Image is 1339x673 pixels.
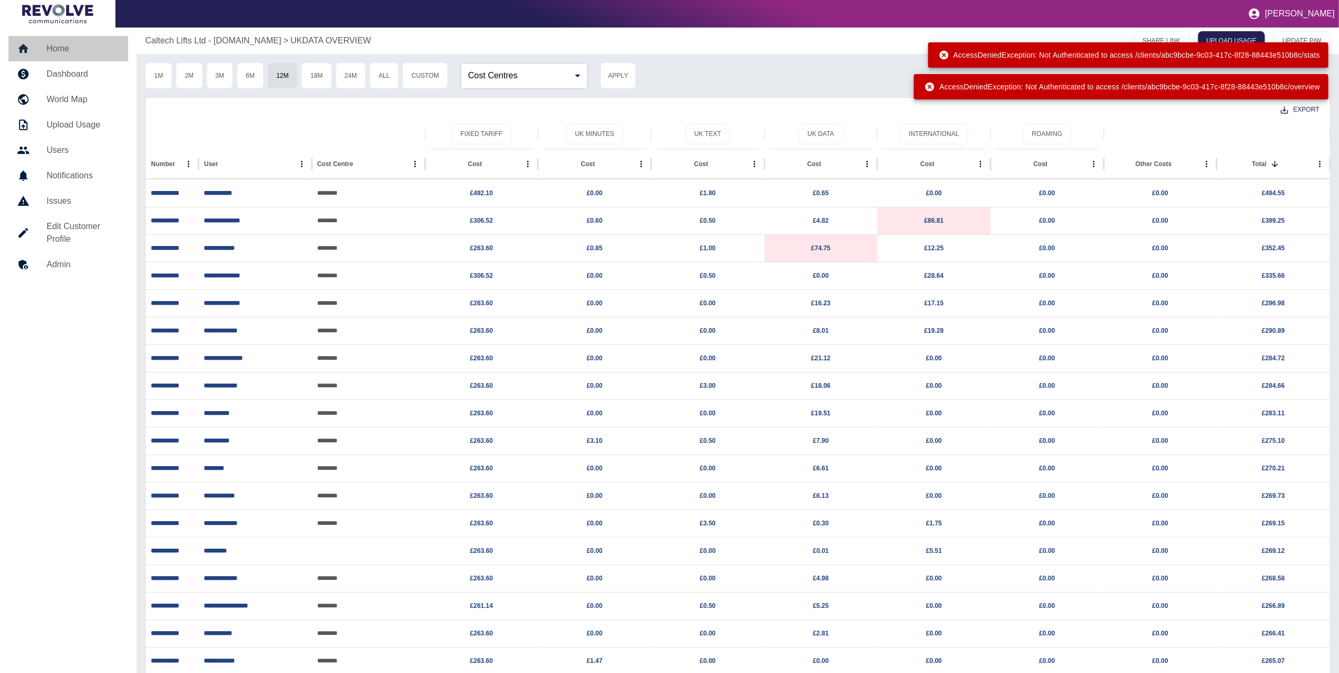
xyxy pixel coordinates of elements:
[587,382,603,389] a: £0.00
[470,299,493,307] a: £263.60
[1262,547,1284,554] a: £269.12
[1262,244,1284,252] a: £352.45
[470,354,493,362] a: £263.60
[924,327,944,334] a: £19.28
[1152,327,1168,334] a: £0.00
[926,354,942,362] a: £0.00
[926,630,942,637] a: £0.00
[8,112,128,138] a: Upload Usage
[1039,217,1055,224] a: £0.00
[587,354,603,362] a: £0.00
[1039,602,1055,610] a: £0.00
[294,157,309,171] button: User column menu
[700,575,716,582] a: £0.00
[47,93,120,106] h5: World Map
[470,217,493,224] a: £306.52
[470,492,493,499] a: £263.60
[860,157,875,171] button: Cost column menu
[145,34,281,47] a: Caltech Lifts Ltd - [DOMAIN_NAME]
[1262,437,1284,444] a: £275.10
[581,160,595,168] div: Cost
[1039,575,1055,582] a: £0.00
[8,214,128,252] a: Edit Customer Profile
[176,62,203,89] button: 2M
[587,465,603,472] a: £0.00
[926,520,942,527] a: £1.75
[926,382,942,389] a: £0.00
[47,119,120,131] h5: Upload Usage
[1039,547,1055,554] a: £0.00
[8,138,128,163] a: Users
[1262,630,1284,637] a: £266.41
[8,36,128,61] a: Home
[700,382,716,389] a: £3.00
[700,410,716,417] a: £0.00
[700,217,716,224] a: £0.50
[470,382,493,389] a: £263.60
[370,62,399,89] button: All
[470,327,493,334] a: £263.60
[924,299,944,307] a: £17.15
[926,410,942,417] a: £0.00
[700,244,716,252] a: £1.00
[700,299,716,307] a: £0.00
[1152,354,1168,362] a: £0.00
[1268,157,1282,171] button: Sort
[694,160,708,168] div: Cost
[8,252,128,277] a: Admin
[587,272,603,279] a: £0.00
[317,160,353,168] div: Cost Centre
[1262,327,1284,334] a: £290.89
[1039,327,1055,334] a: £0.00
[700,272,716,279] a: £0.50
[1262,272,1284,279] a: £335.66
[1152,630,1168,637] a: £0.00
[1152,244,1168,252] a: £0.00
[470,520,493,527] a: £263.60
[470,602,493,610] a: £261.14
[813,657,829,665] a: £0.00
[291,34,371,47] a: UKDATA OVERVIEW
[452,124,512,144] button: Fixed Tariff
[1152,437,1168,444] a: £0.00
[470,547,493,554] a: £263.60
[1039,244,1055,252] a: £0.00
[1313,157,1327,171] button: Total column menu
[700,602,716,610] a: £0.50
[1039,354,1055,362] a: £0.00
[700,189,716,197] a: £1.80
[813,547,829,554] a: £0.01
[973,157,988,171] button: Cost column menu
[587,189,603,197] a: £0.00
[47,169,120,182] h5: Notifications
[807,160,822,168] div: Cost
[8,61,128,87] a: Dashboard
[686,124,730,144] button: UK Text
[1252,160,1267,168] div: Total
[1262,520,1284,527] a: £269.15
[1152,575,1168,582] a: £0.00
[747,157,762,171] button: Cost column menu
[1039,189,1055,197] a: £0.00
[813,217,829,224] a: £4.82
[470,657,493,665] a: £263.60
[1152,189,1168,197] a: £0.00
[1152,547,1168,554] a: £0.00
[1262,217,1284,224] a: £399.25
[924,77,1320,96] div: AccessDeniedException: Not Authenticated to access /clients/abc9bcbe-9c03-417c-8f28-88443e510b8c/...
[1272,100,1328,120] button: Export
[181,157,196,171] button: Number column menu
[587,575,603,582] a: £0.00
[798,124,843,144] button: UK Data
[924,217,944,224] a: £86.81
[8,87,128,112] a: World Map
[587,327,603,334] a: £0.00
[1152,657,1168,665] a: £0.00
[587,520,603,527] a: £0.00
[811,354,831,362] a: £21.12
[587,657,603,665] a: £1.47
[1039,520,1055,527] a: £0.00
[600,62,636,89] button: Apply
[920,160,934,168] div: Cost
